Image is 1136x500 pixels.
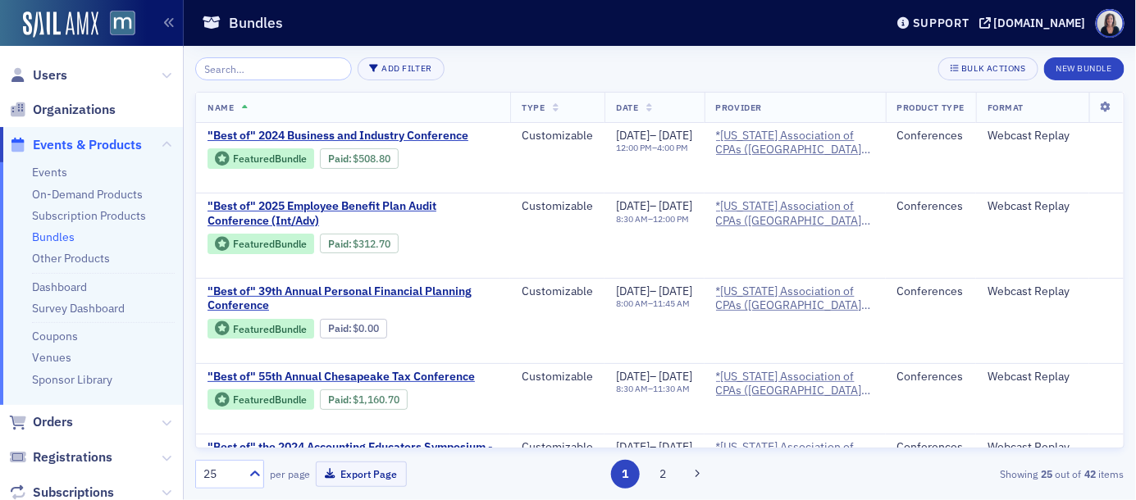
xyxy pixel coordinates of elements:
[270,466,310,481] label: per page
[195,57,352,80] input: Search…
[616,198,650,213] span: [DATE]
[320,389,408,409] div: Paid: 9 - $116070
[320,148,399,168] div: Paid: 5 - $50880
[32,208,146,223] a: Subscription Products
[32,301,125,316] a: Survey Dashboard
[657,142,688,153] time: 4:00 PM
[522,370,593,384] div: Customizable
[897,199,965,214] div: Conferences
[110,11,135,36] img: SailAMX
[208,234,314,254] div: Featured Bundle
[938,57,1038,80] button: Bulk Actions
[1082,466,1099,481] strong: 42
[33,136,142,154] span: Events & Products
[988,440,1112,455] div: Webcast Replay
[353,393,399,406] span: $1,160.70
[208,129,499,143] a: "Best of" 2024 Business and Industry Conference
[897,370,965,384] div: Conferences
[32,230,75,244] a: Bundles
[33,101,116,119] span: Organizations
[961,64,1025,73] div: Bulk Actions
[988,284,1112,299] div: Webcast Replay
[653,213,689,225] time: 12:00 PM
[233,239,307,248] div: Featured Bundle
[353,152,390,165] span: $508.80
[826,466,1125,481] div: Showing out of items
[611,460,640,489] button: 1
[316,461,407,487] button: Export Page
[328,152,354,165] span: :
[994,16,1086,30] div: [DOMAIN_NAME]
[32,280,87,294] a: Dashboard
[659,439,693,454] span: [DATE]
[1096,9,1125,38] span: Profile
[208,284,499,313] a: "Best of" 39th Annual Personal Financial Planning Conference
[9,448,112,466] a: Registrations
[33,66,67,84] span: Users
[616,384,693,394] div: –
[616,369,650,384] span: [DATE]
[897,284,965,299] div: Conferences
[659,128,693,143] span: [DATE]
[328,238,349,250] a: Paid
[208,370,499,384] a: "Best of" 55th Annual Chesapeake Tax Conference
[616,142,652,153] time: 12:00 PM
[203,466,240,483] div: 25
[653,383,690,394] time: 11:30 AM
[716,370,874,398] a: *[US_STATE] Association of CPAs ([GEOGRAPHIC_DATA], [GEOGRAPHIC_DATA])
[659,198,693,213] span: [DATE]
[616,440,693,455] div: –
[23,11,98,38] a: SailAMX
[1044,57,1125,80] button: New Bundle
[988,370,1112,384] div: Webcast Replay
[616,383,648,394] time: 8:30 AM
[616,284,693,299] div: –
[913,16,969,30] div: Support
[716,440,874,469] a: *[US_STATE] Association of CPAs ([GEOGRAPHIC_DATA], [GEOGRAPHIC_DATA])
[716,284,874,313] span: *Maryland Association of CPAs (Timonium, MD)
[32,329,78,343] a: Coupons
[522,129,593,143] div: Customizable
[616,284,650,298] span: [DATE]
[616,298,693,309] div: –
[616,199,693,214] div: –
[716,199,874,228] span: *Maryland Association of CPAs (Timonium, MD)
[208,389,314,410] div: Featured Bundle
[716,129,874,157] span: *Maryland Association of CPAs (Timonium, MD)
[328,322,354,334] span: :
[320,319,387,339] div: Paid: 0 - $0
[328,393,349,406] a: Paid
[233,325,307,334] div: Featured Bundle
[897,102,965,113] span: Product Type
[716,129,874,157] a: *[US_STATE] Association of CPAs ([GEOGRAPHIC_DATA], [GEOGRAPHIC_DATA])
[716,284,874,313] a: *[US_STATE] Association of CPAs ([GEOGRAPHIC_DATA], [GEOGRAPHIC_DATA])
[208,440,499,469] a: "Best of" the 2024 Accounting Educators Symposium - Rebroadcast
[9,101,116,119] a: Organizations
[616,439,650,454] span: [DATE]
[979,17,1092,29] button: [DOMAIN_NAME]
[522,102,545,113] span: Type
[32,251,110,266] a: Other Products
[716,440,874,469] span: *Maryland Association of CPAs (Timonium, MD)
[32,165,67,180] a: Events
[616,102,638,113] span: Date
[9,136,142,154] a: Events & Products
[358,57,445,80] button: Add Filter
[208,370,483,384] span: "Best of" 55th Annual Chesapeake Tax Conference
[208,199,499,228] a: "Best of" 2025 Employee Benefit Plan Audit Conference (Int/Adv)
[716,199,874,228] a: *[US_STATE] Association of CPAs ([GEOGRAPHIC_DATA], [GEOGRAPHIC_DATA])
[9,413,73,431] a: Orders
[616,298,648,309] time: 8:00 AM
[1038,466,1056,481] strong: 25
[716,102,762,113] span: Provider
[208,319,314,339] div: Featured Bundle
[988,199,1112,214] div: Webcast Replay
[616,129,693,143] div: –
[616,370,693,384] div: –
[32,350,71,365] a: Venues
[233,154,307,163] div: Featured Bundle
[208,102,234,113] span: Name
